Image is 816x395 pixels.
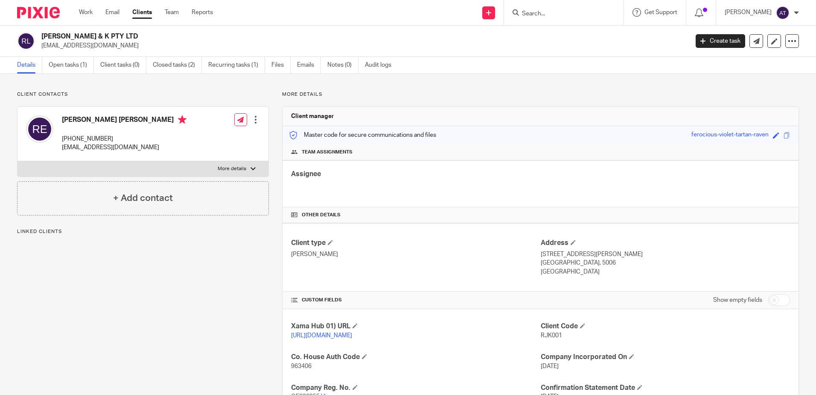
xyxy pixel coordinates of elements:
[41,41,683,50] p: [EMAIL_ADDRESS][DOMAIN_NAME]
[767,34,781,48] a: Edit client
[291,333,352,339] a: [URL][DOMAIN_NAME]
[62,143,187,152] p: [EMAIL_ADDRESS][DOMAIN_NAME]
[17,228,269,235] p: Linked clients
[17,57,42,74] a: Details
[302,149,353,156] span: Team assignments
[725,8,772,17] p: [PERSON_NAME]
[113,192,173,205] h4: + Add contact
[291,250,540,259] p: [PERSON_NAME]
[365,57,398,74] a: Audit logs
[773,132,779,139] span: Edit code
[644,9,677,15] span: Get Support
[521,10,598,18] input: Search
[541,383,790,392] h4: Confirmation Statement Date
[637,385,642,390] span: Edit Confirmation Statement Date
[282,91,799,98] p: More details
[291,239,540,248] h4: Client type
[776,6,790,20] img: svg%3E
[289,131,436,139] p: Master code for secure communications and files
[49,57,94,74] a: Open tasks (1)
[291,112,334,121] h3: Client manager
[541,239,790,248] h4: Address
[749,34,763,48] a: Send new email
[541,259,790,267] p: [GEOGRAPHIC_DATA], 5006
[62,115,187,126] h4: [PERSON_NAME] [PERSON_NAME]
[327,57,358,74] a: Notes (0)
[353,385,358,390] span: Edit Company Reg. No.
[178,115,187,124] i: Primary
[541,322,790,331] h4: Client Code
[713,296,762,304] label: Show empty fields
[541,250,790,259] p: [STREET_ADDRESS][PERSON_NAME]
[105,8,119,17] a: Email
[302,212,341,218] span: Other details
[132,8,152,17] a: Clients
[271,57,291,74] a: Files
[580,323,585,328] span: Edit Client Code
[291,297,540,304] h4: CUSTOM FIELDS
[291,363,312,369] span: 963406
[571,240,576,245] span: Edit Address
[291,383,540,392] h4: Company Reg. No.
[541,333,562,339] span: RJK001
[328,240,333,245] span: Change Client type
[691,130,769,140] div: ferocious-violet-tartan-raven
[541,363,559,369] span: [DATE]
[541,268,790,276] p: [GEOGRAPHIC_DATA]
[153,57,202,74] a: Closed tasks (2)
[17,32,35,50] img: svg%3E
[62,135,187,143] p: [PHONE_NUMBER]
[17,91,269,98] p: Client contacts
[541,353,790,362] h4: Company Incorporated On
[26,115,53,143] img: svg%3E
[79,8,93,17] a: Work
[291,171,321,177] span: Assignee
[100,57,146,74] a: Client tasks (0)
[362,354,367,359] span: Edit Co. House Auth Code
[291,322,540,331] h4: Xama Hub 01) URL
[165,8,179,17] a: Team
[291,353,540,362] h4: Co. House Auth Code
[696,34,745,48] a: Create task
[41,32,554,41] h2: [PERSON_NAME] & K PTY LTD
[208,57,265,74] a: Recurring tasks (1)
[218,165,246,172] p: More details
[784,132,790,139] span: Copy to clipboard
[353,323,358,328] span: Edit Xama Hub 01) URL
[17,7,60,18] img: Pixie
[297,57,321,74] a: Emails
[629,354,634,359] span: Edit Company Incorporated On
[192,8,213,17] a: Reports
